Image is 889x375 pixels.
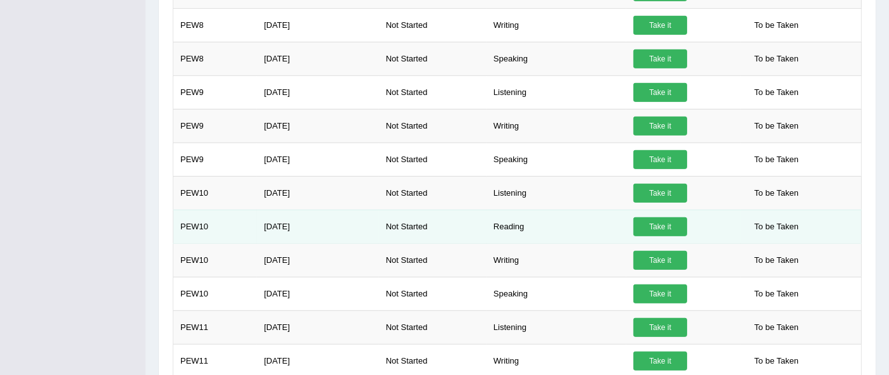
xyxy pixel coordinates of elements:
[748,83,805,102] span: To be Taken
[173,42,258,75] td: PEW8
[379,176,487,210] td: Not Started
[487,143,626,176] td: Speaking
[257,42,379,75] td: [DATE]
[487,42,626,75] td: Speaking
[633,184,687,203] a: Take it
[748,217,805,236] span: To be Taken
[173,8,258,42] td: PEW8
[633,251,687,270] a: Take it
[379,109,487,143] td: Not Started
[748,352,805,371] span: To be Taken
[173,243,258,277] td: PEW10
[257,310,379,344] td: [DATE]
[257,277,379,310] td: [DATE]
[748,284,805,303] span: To be Taken
[257,109,379,143] td: [DATE]
[257,143,379,176] td: [DATE]
[257,176,379,210] td: [DATE]
[379,75,487,109] td: Not Started
[487,210,626,243] td: Reading
[633,83,687,102] a: Take it
[487,75,626,109] td: Listening
[173,143,258,176] td: PEW9
[257,8,379,42] td: [DATE]
[173,310,258,344] td: PEW11
[487,277,626,310] td: Speaking
[487,109,626,143] td: Writing
[633,352,687,371] a: Take it
[379,210,487,243] td: Not Started
[748,49,805,68] span: To be Taken
[487,8,626,42] td: Writing
[748,150,805,169] span: To be Taken
[633,117,687,136] a: Take it
[633,284,687,303] a: Take it
[748,16,805,35] span: To be Taken
[379,42,487,75] td: Not Started
[257,210,379,243] td: [DATE]
[173,176,258,210] td: PEW10
[487,310,626,344] td: Listening
[633,150,687,169] a: Take it
[633,217,687,236] a: Take it
[748,184,805,203] span: To be Taken
[379,8,487,42] td: Not Started
[379,243,487,277] td: Not Started
[173,109,258,143] td: PEW9
[257,243,379,277] td: [DATE]
[379,310,487,344] td: Not Started
[487,176,626,210] td: Listening
[173,277,258,310] td: PEW10
[748,117,805,136] span: To be Taken
[487,243,626,277] td: Writing
[633,318,687,337] a: Take it
[379,277,487,310] td: Not Started
[748,251,805,270] span: To be Taken
[173,75,258,109] td: PEW9
[633,49,687,68] a: Take it
[173,210,258,243] td: PEW10
[379,143,487,176] td: Not Started
[257,75,379,109] td: [DATE]
[748,318,805,337] span: To be Taken
[633,16,687,35] a: Take it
